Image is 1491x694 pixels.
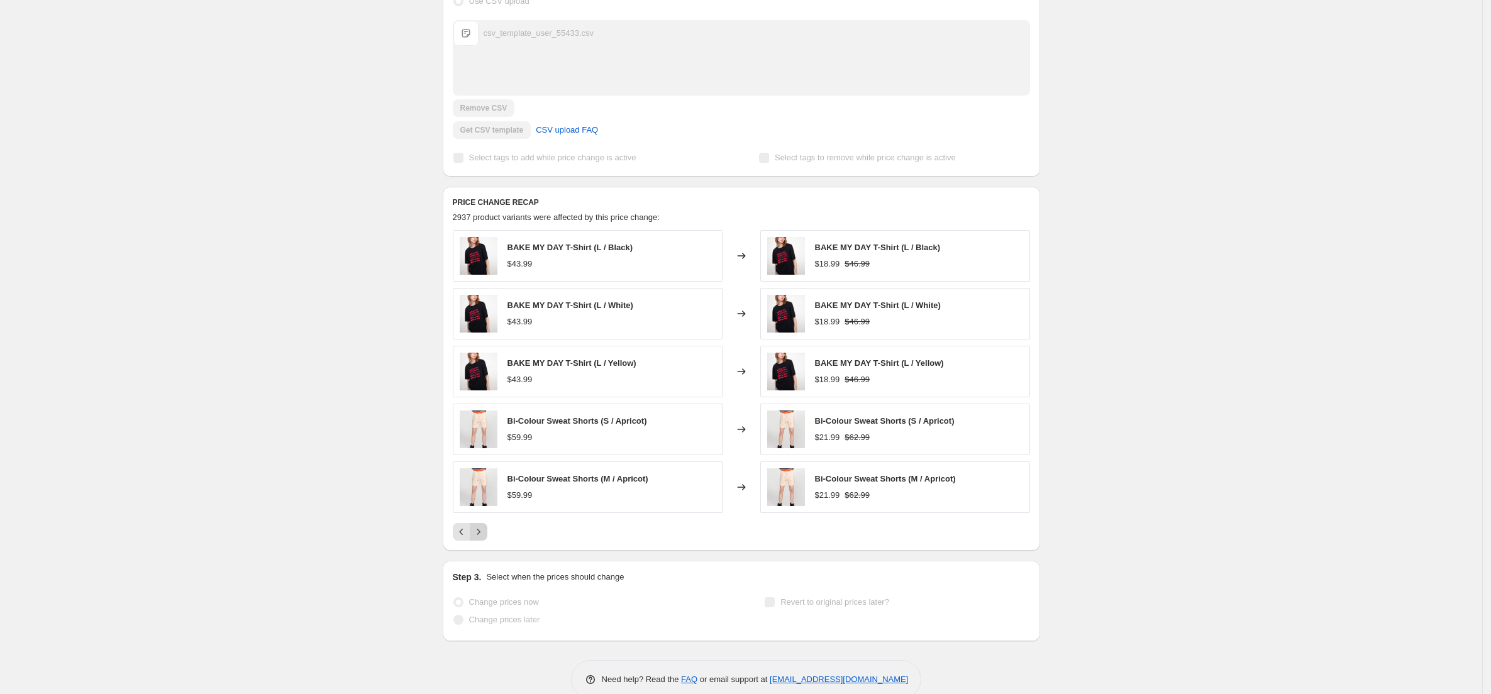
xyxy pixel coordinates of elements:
span: Select tags to add while price change is active [469,153,636,162]
div: $43.99 [507,258,533,270]
img: 24_b0773d34-2c2b-433c-ab71-f6bc87f342e0_80x.jpg [767,353,805,390]
img: 04_ecfb2445-2e84-4c69-a898-28008a4f5dc5_80x.jpg [460,468,497,506]
span: Bi-Colour Sweat Shorts (S / Apricot) [815,416,955,426]
span: Bi-Colour Sweat Shorts (M / Apricot) [507,474,648,483]
span: Revert to original prices later? [780,597,889,607]
strike: $46.99 [845,373,870,386]
span: BAKE MY DAY T-Shirt (L / Yellow) [815,358,944,368]
div: $59.99 [507,489,533,502]
div: $18.99 [815,258,840,270]
img: 24_b0773d34-2c2b-433c-ab71-f6bc87f342e0_80x.jpg [460,295,497,333]
div: $21.99 [815,489,840,502]
button: Next [470,523,487,541]
strike: $62.99 [845,431,870,444]
span: BAKE MY DAY T-Shirt (L / Black) [507,243,633,252]
div: $21.99 [815,431,840,444]
img: 24_b0773d34-2c2b-433c-ab71-f6bc87f342e0_80x.jpg [460,353,497,390]
span: Bi-Colour Sweat Shorts (S / Apricot) [507,416,647,426]
strike: $46.99 [845,316,870,328]
span: BAKE MY DAY T-Shirt (L / White) [815,300,941,310]
div: csv_template_user_55433.csv [484,27,594,40]
img: 04_ecfb2445-2e84-4c69-a898-28008a4f5dc5_80x.jpg [460,410,497,448]
div: $18.99 [815,373,840,386]
strike: $46.99 [845,258,870,270]
span: Select tags to remove while price change is active [775,153,956,162]
p: Select when the prices should change [486,571,624,583]
span: BAKE MY DAY T-Shirt (L / White) [507,300,633,310]
a: CSV upload FAQ [528,120,606,140]
div: $43.99 [507,373,533,386]
nav: Pagination [453,523,487,541]
h6: PRICE CHANGE RECAP [453,197,1030,207]
img: 04_ecfb2445-2e84-4c69-a898-28008a4f5dc5_80x.jpg [767,468,805,506]
span: Change prices now [469,597,539,607]
span: 2937 product variants were affected by this price change: [453,212,660,222]
a: FAQ [681,675,697,684]
strike: $62.99 [845,489,870,502]
img: 04_ecfb2445-2e84-4c69-a898-28008a4f5dc5_80x.jpg [767,410,805,448]
h2: Step 3. [453,571,482,583]
img: 24_b0773d34-2c2b-433c-ab71-f6bc87f342e0_80x.jpg [460,237,497,275]
a: [EMAIL_ADDRESS][DOMAIN_NAME] [770,675,908,684]
img: 24_b0773d34-2c2b-433c-ab71-f6bc87f342e0_80x.jpg [767,295,805,333]
span: Bi-Colour Sweat Shorts (M / Apricot) [815,474,956,483]
button: Previous [453,523,470,541]
div: $18.99 [815,316,840,328]
span: BAKE MY DAY T-Shirt (L / Yellow) [507,358,636,368]
span: CSV upload FAQ [536,124,598,136]
div: $43.99 [507,316,533,328]
span: Change prices later [469,615,540,624]
div: $59.99 [507,431,533,444]
span: Need help? Read the [602,675,682,684]
img: 24_b0773d34-2c2b-433c-ab71-f6bc87f342e0_80x.jpg [767,237,805,275]
span: or email support at [697,675,770,684]
span: BAKE MY DAY T-Shirt (L / Black) [815,243,941,252]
